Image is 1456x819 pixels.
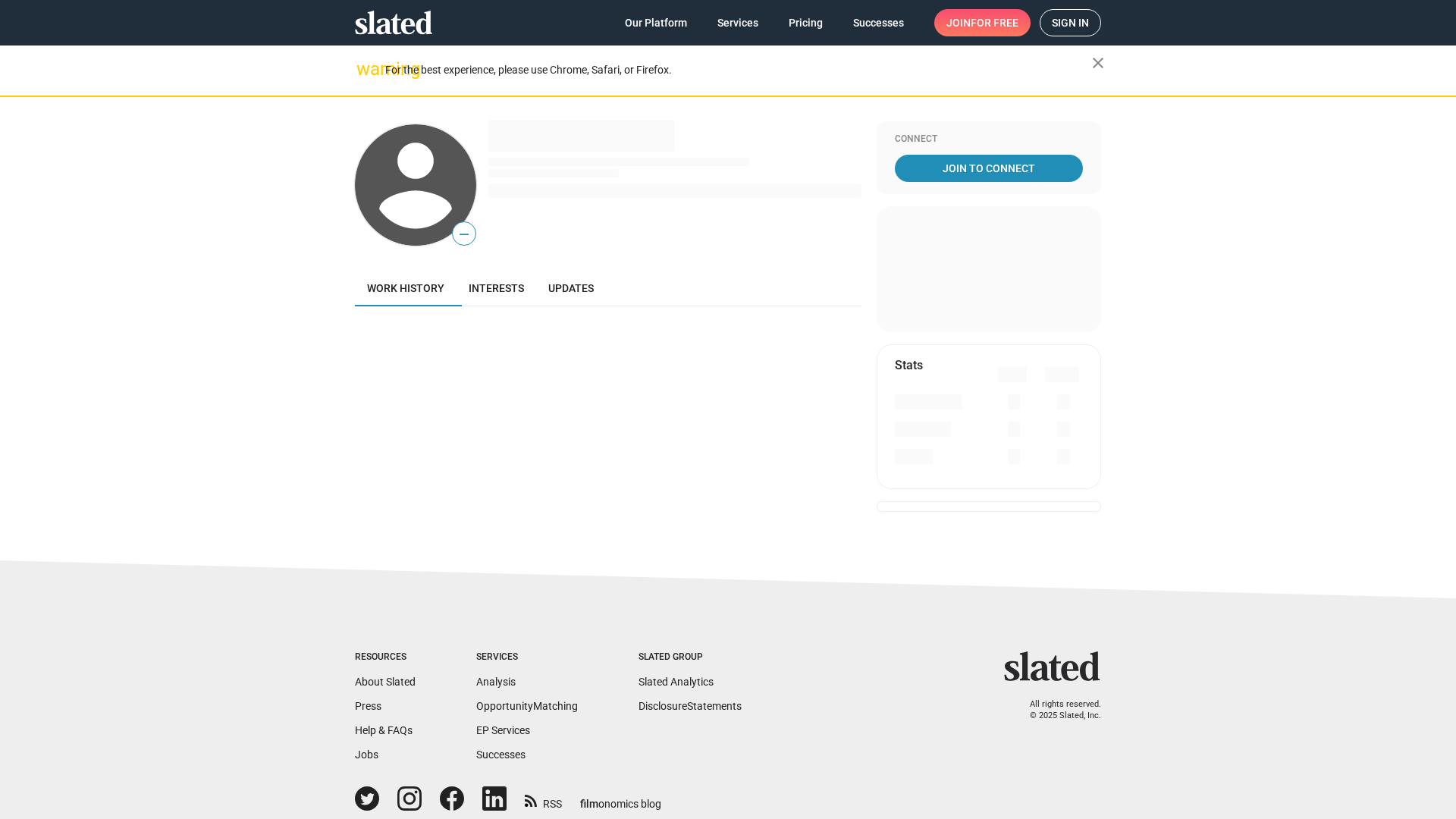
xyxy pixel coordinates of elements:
a: Updates [536,270,606,306]
a: Analysis [476,676,516,688]
span: Services [717,9,758,36]
div: Resources [355,651,416,664]
a: Our Platform [613,9,699,36]
p: All rights reserved. © 2025 Slated, Inc. [1014,699,1101,721]
a: Joinfor free [934,9,1031,36]
div: Services [476,651,578,664]
span: Our Platform [625,9,687,36]
a: Successes [476,748,526,761]
a: Join To Connect [895,155,1083,182]
span: Successes [853,9,904,36]
span: — [453,224,475,244]
span: Updates [548,282,594,294]
a: Press [355,700,381,712]
span: for free [971,9,1018,36]
a: Pricing [777,9,835,36]
div: Connect [895,133,1083,146]
a: DisclosureStatements [639,700,742,712]
a: Slated Analytics [639,676,714,688]
span: Sign in [1052,10,1089,36]
a: Work history [355,270,457,306]
a: Help & FAQs [355,724,413,736]
div: Slated Group [639,651,742,664]
a: Sign in [1040,9,1101,36]
div: For the best experience, please use Chrome, Safari, or Firefox. [385,60,1092,80]
a: OpportunityMatching [476,700,578,712]
span: Pricing [789,9,823,36]
a: Successes [841,9,916,36]
mat-icon: close [1089,54,1107,72]
a: About Slated [355,676,416,688]
a: RSS [525,788,562,811]
span: Interests [469,282,524,294]
span: Join To Connect [898,155,1080,182]
mat-icon: warning [356,60,375,78]
a: EP Services [476,724,530,736]
a: Jobs [355,748,378,761]
a: Services [705,9,770,36]
span: film [580,798,598,810]
a: filmonomics blog [580,785,661,811]
span: Join [946,9,1018,36]
a: Interests [457,270,536,306]
mat-card-title: Stats [895,357,923,373]
span: Work history [367,282,444,294]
